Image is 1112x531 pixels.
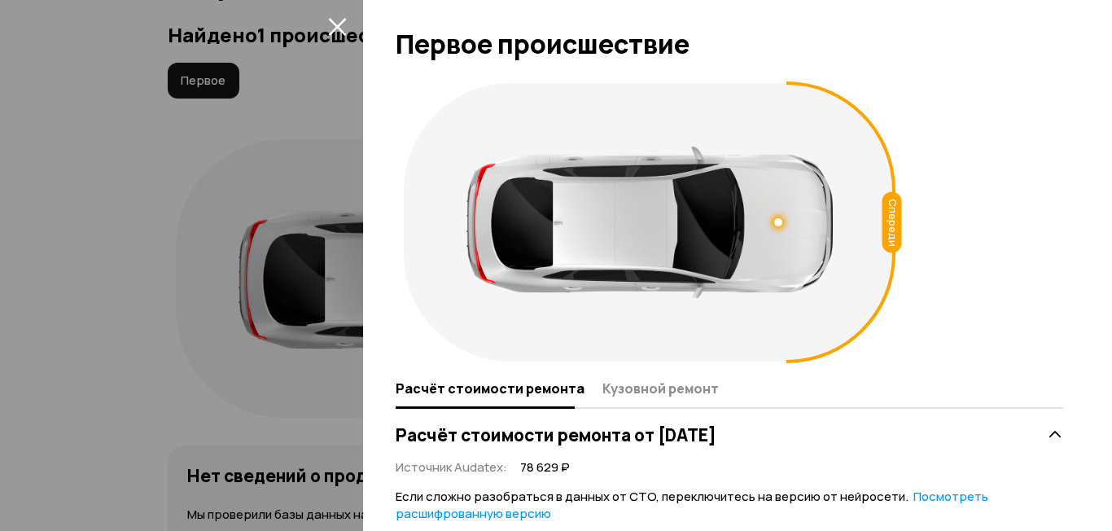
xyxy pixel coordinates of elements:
a: Посмотреть расшифрованную версию [396,488,988,522]
span: Источник Audatex : [396,459,507,476]
div: Спереди [882,192,902,253]
h3: Расчёт стоимости ремонта от [DATE] [396,424,716,445]
span: 78 629 ₽ [520,459,570,476]
span: Кузовной ремонт [602,380,719,397]
span: Если сложно разобраться в данных от СТО, переключитесь на версию от нейросети. [396,488,988,522]
button: закрыть [324,13,350,39]
span: Расчёт стоимости ремонта [396,380,584,397]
